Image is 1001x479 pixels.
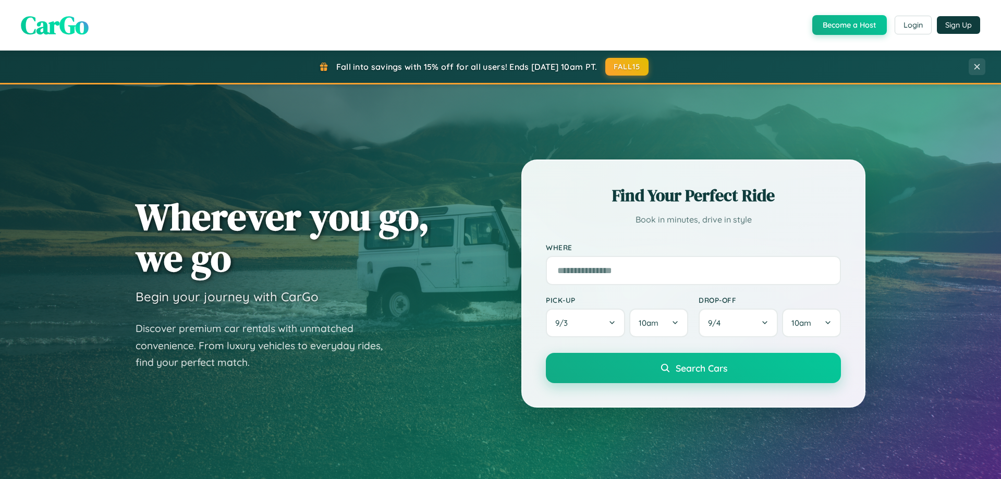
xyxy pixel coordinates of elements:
[629,309,688,337] button: 10am
[546,212,841,227] p: Book in minutes, drive in style
[136,196,430,278] h1: Wherever you go, we go
[546,184,841,207] h2: Find Your Perfect Ride
[336,62,597,72] span: Fall into savings with 15% off for all users! Ends [DATE] 10am PT.
[21,8,89,42] span: CarGo
[546,296,688,304] label: Pick-up
[546,353,841,383] button: Search Cars
[136,289,319,304] h3: Begin your journey with CarGo
[676,362,727,374] span: Search Cars
[782,309,841,337] button: 10am
[546,309,625,337] button: 9/3
[895,16,932,34] button: Login
[136,320,396,371] p: Discover premium car rentals with unmatched convenience. From luxury vehicles to everyday rides, ...
[708,318,726,328] span: 9 / 4
[791,318,811,328] span: 10am
[546,243,841,252] label: Where
[555,318,573,328] span: 9 / 3
[812,15,887,35] button: Become a Host
[937,16,980,34] button: Sign Up
[605,58,649,76] button: FALL15
[639,318,658,328] span: 10am
[699,309,778,337] button: 9/4
[699,296,841,304] label: Drop-off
